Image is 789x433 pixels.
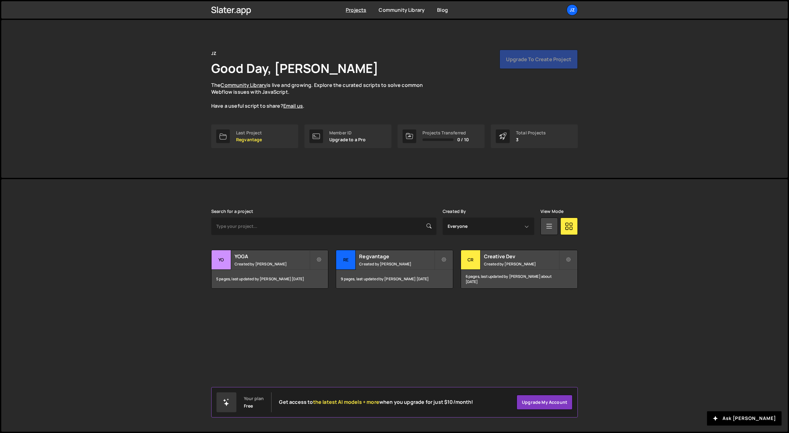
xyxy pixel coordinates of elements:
[346,7,366,13] a: Projects
[461,270,577,288] div: 6 pages, last updated by [PERSON_NAME] about [DATE]
[283,102,303,109] a: Email us
[336,270,453,288] div: 9 pages, last updated by [PERSON_NAME] [DATE]
[211,60,378,77] h1: Good Day, [PERSON_NAME]
[359,261,434,267] small: Created by [PERSON_NAME]
[336,250,453,289] a: Re Regvantage Created by [PERSON_NAME] 9 pages, last updated by [PERSON_NAME] [DATE]
[516,130,546,135] div: Total Projects
[212,250,231,270] div: YO
[379,7,425,13] a: Community Library
[211,50,216,57] div: JZ
[236,130,262,135] div: Last Project
[211,82,435,110] p: The is live and growing. Explore the curated scripts to solve common Webflow issues with JavaScri...
[484,253,559,260] h2: Creative Dev
[244,396,264,401] div: Your plan
[236,137,262,142] p: Regvantage
[221,82,267,88] a: Community Library
[540,209,563,214] label: View Mode
[443,209,466,214] label: Created By
[211,209,253,214] label: Search for a project
[517,395,572,410] a: Upgrade my account
[567,4,578,16] a: JZ
[329,130,366,135] div: Member ID
[329,137,366,142] p: Upgrade to a Pro
[461,250,481,270] div: Cr
[211,124,298,148] a: Last Project Regvantage
[484,261,559,267] small: Created by [PERSON_NAME]
[279,399,473,405] h2: Get access to when you upgrade for just $10/month!
[313,399,379,405] span: the latest AI models + more
[211,218,436,235] input: Type your project...
[336,250,356,270] div: Re
[211,250,328,289] a: YO YOGA Created by [PERSON_NAME] 5 pages, last updated by [PERSON_NAME] [DATE]
[212,270,328,288] div: 5 pages, last updated by [PERSON_NAME] [DATE]
[235,253,309,260] h2: YOGA
[461,250,578,289] a: Cr Creative Dev Created by [PERSON_NAME] 6 pages, last updated by [PERSON_NAME] about [DATE]
[437,7,448,13] a: Blog
[707,411,782,426] button: Ask [PERSON_NAME]
[235,261,309,267] small: Created by [PERSON_NAME]
[244,404,253,408] div: Free
[359,253,434,260] h2: Regvantage
[422,130,469,135] div: Projects Transferred
[516,137,546,142] p: 3
[457,137,469,142] span: 0 / 10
